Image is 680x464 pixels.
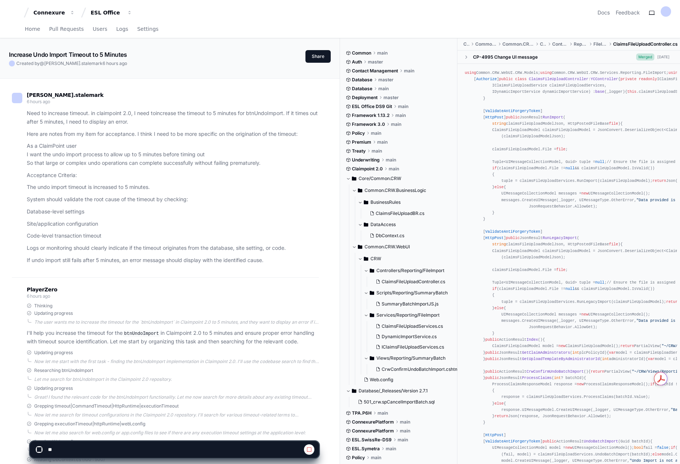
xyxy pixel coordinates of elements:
span: main [395,112,406,118]
span: ConnexurePlatform [352,419,394,425]
span: string [492,121,506,126]
span: JsonResult ( ) [465,115,621,126]
p: Need to increase timeout. in claimpoint 2.0, I need toincrease the timeout to 5 minutes for btnUn... [27,109,319,126]
p: I'll help you increase the timeout for the in Claimpoint 2.0 to 5 minutes and ensure proper error... [27,329,319,346]
span: YCController [591,77,618,81]
span: private [621,77,637,81]
span: public [485,376,499,380]
div: Great! I found the relevant code for the btnUndoImport functionality. Let me now search for more ... [34,394,319,400]
span: claimsFileUploadModelJson, HttpPostedFileBase [465,242,618,246]
button: IClaimsFileUploadServices.cs [373,342,460,352]
span: Deployment [352,95,378,101]
button: ESL Office [88,6,135,19]
span: else [495,306,504,310]
div: The user wants me to increase the timeout for the `btnUndoImport` in Claimpoint 2.0 to 5 minutes,... [34,319,319,325]
span: public [485,337,499,342]
p: Database-level settings [27,208,319,216]
span: CrwConfirmUndoBatchImport.cshtml [382,366,460,372]
span: main [377,139,388,145]
span: GetUploadTemplateByAdministratorId [522,357,600,361]
span: int [572,350,579,355]
svg: Directory [364,220,368,229]
span: Premium [352,139,371,145]
span: int [602,357,609,361]
span: Controllers/Reporting/FileImport [376,268,444,274]
p: Code-level transaction timeout [27,232,319,240]
div: Connexure [33,9,65,16]
span: Index [527,337,538,342]
p: Acceptance Criteria: [27,171,319,180]
span: main [389,166,399,172]
span: FileImport [593,41,607,47]
span: public [499,77,513,81]
span: ESL Office DS9 Git [352,104,392,110]
span: if [492,287,497,291]
span: TPA.P6H [352,410,372,416]
p: As a ClaimPoint user I want the undo import process to allow up to 5 minutes before timing out So... [27,142,319,167]
span: Auth [352,59,362,65]
a: Home [25,21,40,38]
span: ValidateAntiForgeryToken [485,109,540,113]
span: new [582,191,588,196]
span: base [595,89,605,94]
span: Settings [137,27,158,31]
span: _logger [607,89,623,94]
span: Common.CRW.BusinessLogic [365,187,426,193]
span: IClaimsFileUploadServices.cs [382,344,444,350]
span: Framework 3.0 [352,121,385,127]
button: 501_crw.spCancelImportBatch.sql [355,397,447,407]
button: ClaimsFileUploadController.cs [373,277,460,287]
span: main [400,428,410,434]
div: ESL Office [91,9,123,16]
span: else [495,185,504,189]
span: Core/Common.CRW [359,176,401,182]
svg: Directory [358,242,362,251]
svg: Directory [352,174,356,183]
span: public [506,236,520,240]
span: main [391,121,401,127]
a: Logs [116,21,128,38]
span: Claimpoint 2.0 [352,166,383,172]
svg: Directory [364,254,368,263]
span: CrwConfirmUndoBatchImport [527,369,584,374]
span: master [383,95,399,101]
button: ClaimsFileUploadBR.cs [367,208,453,219]
span: ClaimsFileUploadBR.cs [376,210,424,216]
span: Database [352,77,372,83]
span: BusinessRules [370,199,401,205]
svg: Directory [370,288,374,297]
span: Created by [16,61,127,66]
span: Pull Requests [49,27,84,31]
span: new [577,382,584,386]
code: btnUndoImport [123,330,161,337]
button: ClaimsFileUploadServices.cs [373,321,460,331]
span: DataAccess [370,222,396,228]
span: Underwriting [352,157,380,163]
span: null [595,280,605,285]
span: DbContext.cs [376,233,404,239]
span: HttpPost [485,236,503,240]
span: this [627,89,637,94]
span: Reporting [574,41,587,47]
span: Thinking [34,303,52,309]
span: Updating progress [34,385,73,391]
span: if [492,166,497,170]
span: Common.CRW [475,41,496,47]
span: main [371,130,381,136]
svg: Directory [370,311,374,320]
button: Core/Common.CRW [346,173,452,184]
span: main [372,148,382,154]
span: public [485,369,499,374]
p: The undo import timeout is increased to 5 minutes. [27,183,319,192]
a: Docs [598,9,610,16]
button: BusinessRules [358,196,458,208]
div: CP-4995 Change UI message [473,54,538,60]
span: ? batchId [554,376,582,380]
span: JsonResult ( ) [485,350,607,355]
span: main [378,410,388,416]
span: file [556,268,566,272]
span: Framework 1.13.2 [352,112,389,118]
svg: Directory [370,266,374,275]
button: CRW [358,253,464,265]
span: string [492,242,506,246]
